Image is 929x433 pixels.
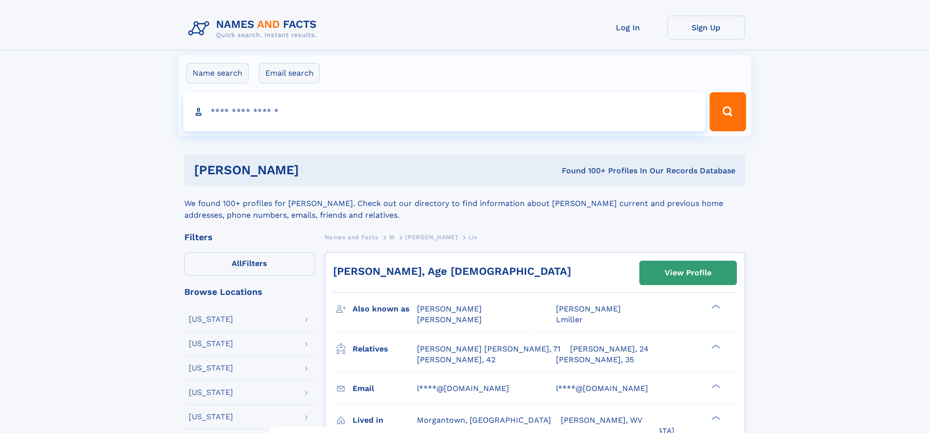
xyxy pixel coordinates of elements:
[430,165,735,176] div: Found 100+ Profiles In Our Records Database
[194,164,431,176] h1: [PERSON_NAME]
[389,234,395,241] span: M
[389,231,395,243] a: M
[710,92,746,131] button: Search Button
[469,234,477,241] span: Liv
[405,234,457,241] span: [PERSON_NAME]
[417,304,482,313] span: [PERSON_NAME]
[709,414,721,421] div: ❯
[556,354,634,365] a: [PERSON_NAME], 35
[665,262,712,284] div: View Profile
[353,412,417,429] h3: Lived in
[184,233,315,242] div: Filters
[186,63,249,83] label: Name search
[417,315,482,324] span: [PERSON_NAME]
[556,304,621,313] span: [PERSON_NAME]
[353,301,417,317] h3: Also known as
[333,265,571,277] a: [PERSON_NAME], Age [DEMOGRAPHIC_DATA]
[709,383,721,389] div: ❯
[325,231,378,243] a: Names and Facts
[189,364,233,372] div: [US_STATE]
[189,315,233,323] div: [US_STATE]
[189,340,233,348] div: [US_STATE]
[709,304,721,310] div: ❯
[417,354,495,365] a: [PERSON_NAME], 42
[405,231,457,243] a: [PERSON_NAME]
[259,63,320,83] label: Email search
[589,16,667,40] a: Log In
[184,186,745,221] div: We found 100+ profiles for [PERSON_NAME]. Check out our directory to find information about [PERS...
[183,92,706,131] input: search input
[570,344,649,354] a: [PERSON_NAME], 24
[184,288,315,296] div: Browse Locations
[189,389,233,396] div: [US_STATE]
[417,344,560,354] a: [PERSON_NAME] [PERSON_NAME], 71
[184,16,325,42] img: Logo Names and Facts
[184,252,315,276] label: Filters
[556,315,583,324] span: Lmiller
[561,415,642,425] span: [PERSON_NAME], WV
[667,16,745,40] a: Sign Up
[353,380,417,397] h3: Email
[189,413,233,421] div: [US_STATE]
[417,415,551,425] span: Morgantown, [GEOGRAPHIC_DATA]
[709,343,721,350] div: ❯
[232,259,242,268] span: All
[640,261,736,285] a: View Profile
[353,341,417,357] h3: Relatives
